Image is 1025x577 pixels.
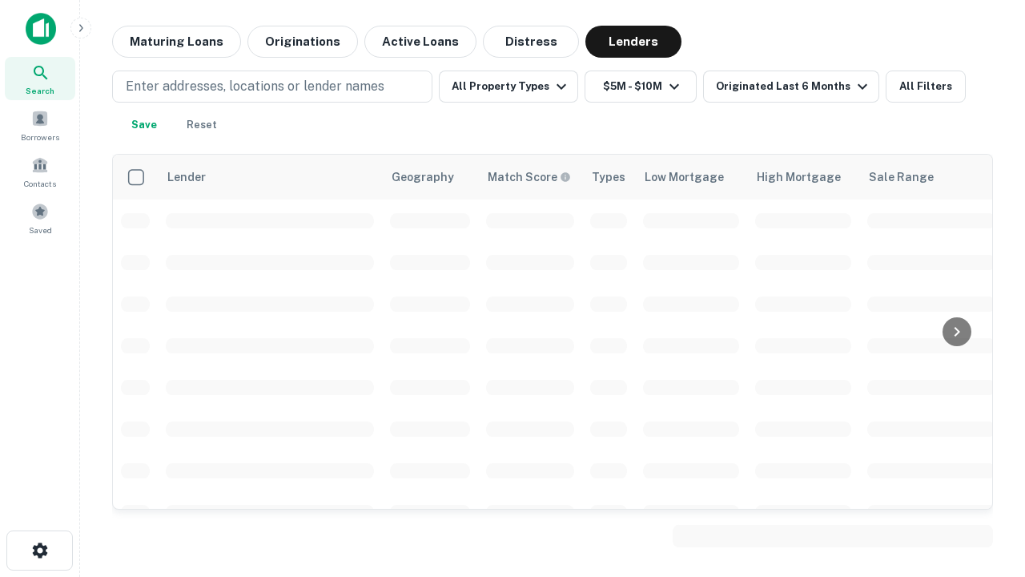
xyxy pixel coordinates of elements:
p: Enter addresses, locations or lender names [126,77,384,96]
a: Search [5,57,75,100]
img: capitalize-icon.png [26,13,56,45]
button: Distress [483,26,579,58]
th: High Mortgage [747,155,859,200]
div: Lender [167,167,206,187]
th: Types [582,155,635,200]
th: Geography [382,155,478,200]
div: Geography [392,167,454,187]
th: Lender [158,155,382,200]
button: Originated Last 6 Months [703,71,879,103]
button: Originations [247,26,358,58]
h6: Match Score [488,168,568,186]
div: Types [592,167,625,187]
a: Saved [5,196,75,240]
button: Save your search to get updates of matches that match your search criteria. [119,109,170,141]
span: Saved [29,224,52,236]
th: Capitalize uses an advanced AI algorithm to match your search with the best lender. The match sco... [478,155,582,200]
span: Contacts [24,177,56,190]
button: Active Loans [364,26,476,58]
button: Enter addresses, locations or lender names [112,71,432,103]
div: Sale Range [869,167,934,187]
a: Borrowers [5,103,75,147]
div: Low Mortgage [645,167,724,187]
span: Borrowers [21,131,59,143]
div: High Mortgage [757,167,841,187]
a: Contacts [5,150,75,193]
button: Lenders [585,26,681,58]
button: Maturing Loans [112,26,241,58]
div: Originated Last 6 Months [716,77,872,96]
span: Search [26,84,54,97]
button: All Filters [886,71,966,103]
button: $5M - $10M [585,71,697,103]
div: Capitalize uses an advanced AI algorithm to match your search with the best lender. The match sco... [488,168,571,186]
iframe: Chat Widget [945,397,1025,474]
button: Reset [176,109,227,141]
button: All Property Types [439,71,578,103]
th: Low Mortgage [635,155,747,200]
th: Sale Range [859,155,1003,200]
